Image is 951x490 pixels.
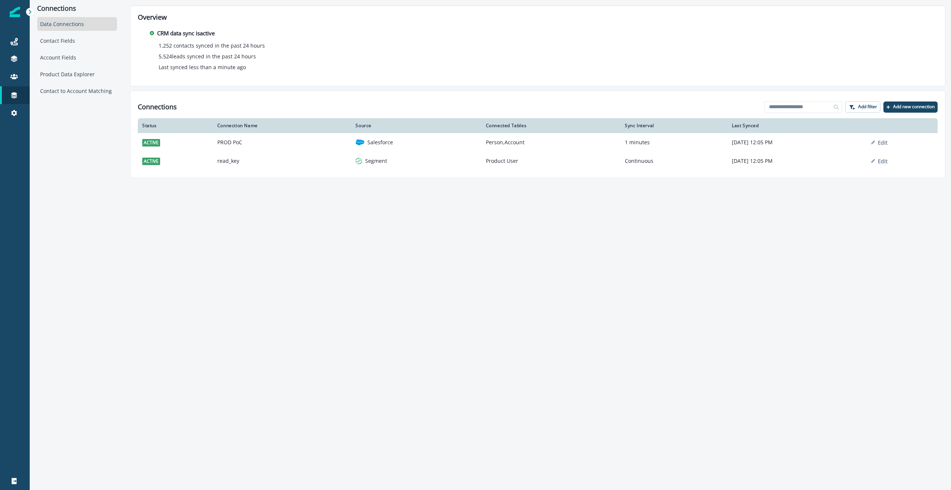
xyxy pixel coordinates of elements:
[356,158,362,164] img: segment
[620,152,727,170] td: Continuous
[625,123,723,129] div: Sync Interval
[883,101,938,113] button: Add new connection
[871,158,887,165] button: Edit
[365,157,387,165] p: Segment
[732,123,862,129] div: Last Synced
[37,67,117,81] div: Product Data Explorer
[481,133,620,152] td: Person,Account
[213,133,351,152] td: PROD PoC
[37,34,117,48] div: Contact Fields
[159,42,265,49] p: 1,252 contacts synced in the past 24 hours
[142,123,208,129] div: Status
[37,51,117,64] div: Account Fields
[142,158,160,165] span: active
[142,139,160,146] span: active
[858,104,877,109] p: Add filter
[159,52,256,60] p: 5,524 leads synced in the past 24 hours
[481,152,620,170] td: Product User
[138,13,938,22] h2: Overview
[356,138,364,147] img: salesforce
[217,123,347,129] div: Connection Name
[138,103,177,111] h1: Connections
[732,139,862,146] p: [DATE] 12:05 PM
[37,84,117,98] div: Contact to Account Matching
[138,152,938,170] a: activeread_keysegmentSegmentProduct UserContinuous[DATE] 12:05 PMEdit
[356,123,477,129] div: Source
[138,133,938,152] a: activePROD PoCsalesforceSalesforcePerson,Account1 minutes[DATE] 12:05 PMEdit
[871,139,887,146] button: Edit
[10,7,20,17] img: Inflection
[367,139,393,146] p: Salesforce
[732,157,862,165] p: [DATE] 12:05 PM
[213,152,351,170] td: read_key
[878,139,887,146] p: Edit
[878,158,887,165] p: Edit
[37,4,117,13] p: Connections
[159,63,246,71] p: Last synced less than a minute ago
[620,133,727,152] td: 1 minutes
[845,101,880,113] button: Add filter
[37,17,117,31] div: Data Connections
[893,104,935,109] p: Add new connection
[157,29,215,38] p: CRM data sync is active
[486,123,616,129] div: Connected Tables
